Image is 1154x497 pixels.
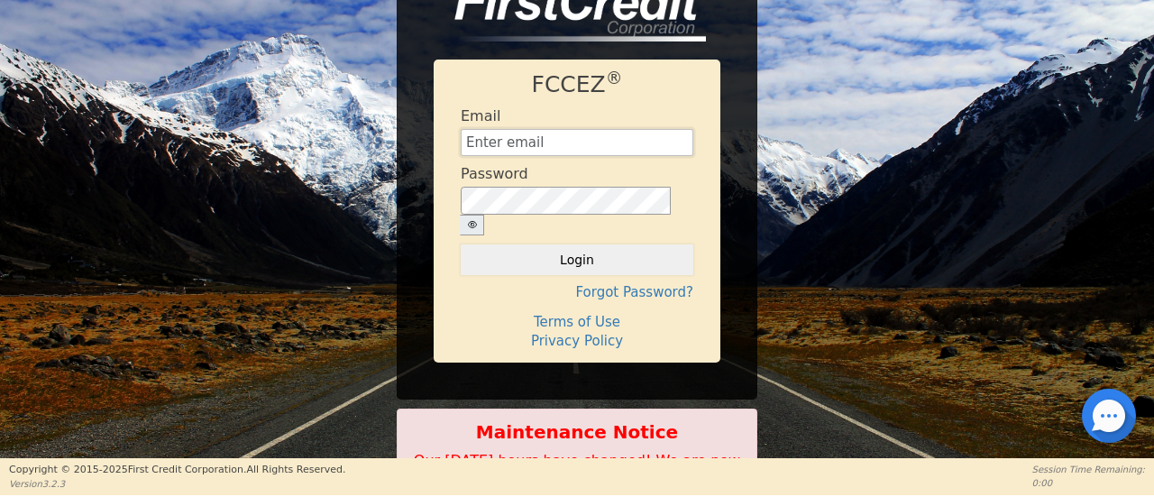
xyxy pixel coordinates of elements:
[461,314,693,330] h4: Terms of Use
[461,71,693,98] h1: FCCEZ
[461,107,500,124] h4: Email
[1032,463,1145,476] p: Session Time Remaining:
[9,463,345,478] p: Copyright © 2015- 2025 First Credit Corporation.
[461,165,528,182] h4: Password
[9,477,345,491] p: Version 3.2.3
[414,452,740,491] span: Our [DATE] hours have changed! We are now open 2pm-7pm EST on Saturdays.
[461,244,693,275] button: Login
[1032,476,1145,490] p: 0:00
[461,284,693,300] h4: Forgot Password?
[461,129,693,156] input: Enter email
[461,187,671,215] input: password
[461,333,693,349] h4: Privacy Policy
[606,69,623,87] sup: ®
[246,464,345,475] span: All Rights Reserved.
[407,419,747,446] b: Maintenance Notice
